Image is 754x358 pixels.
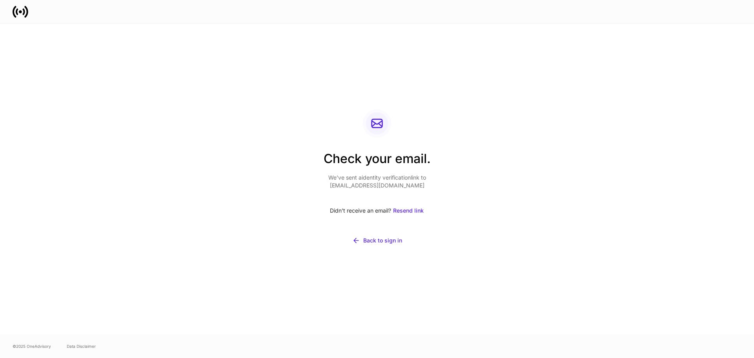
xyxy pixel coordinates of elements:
[393,207,424,215] div: Resend link
[324,150,431,174] h2: Check your email.
[67,343,96,349] a: Data Disclaimer
[393,202,424,219] button: Resend link
[363,237,402,244] div: Back to sign in
[324,202,431,219] div: Didn’t receive an email?
[13,343,51,349] span: © 2025 OneAdvisory
[324,232,431,249] button: Back to sign in
[324,174,431,189] p: We’ve sent a identity verification link to [EMAIL_ADDRESS][DOMAIN_NAME]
